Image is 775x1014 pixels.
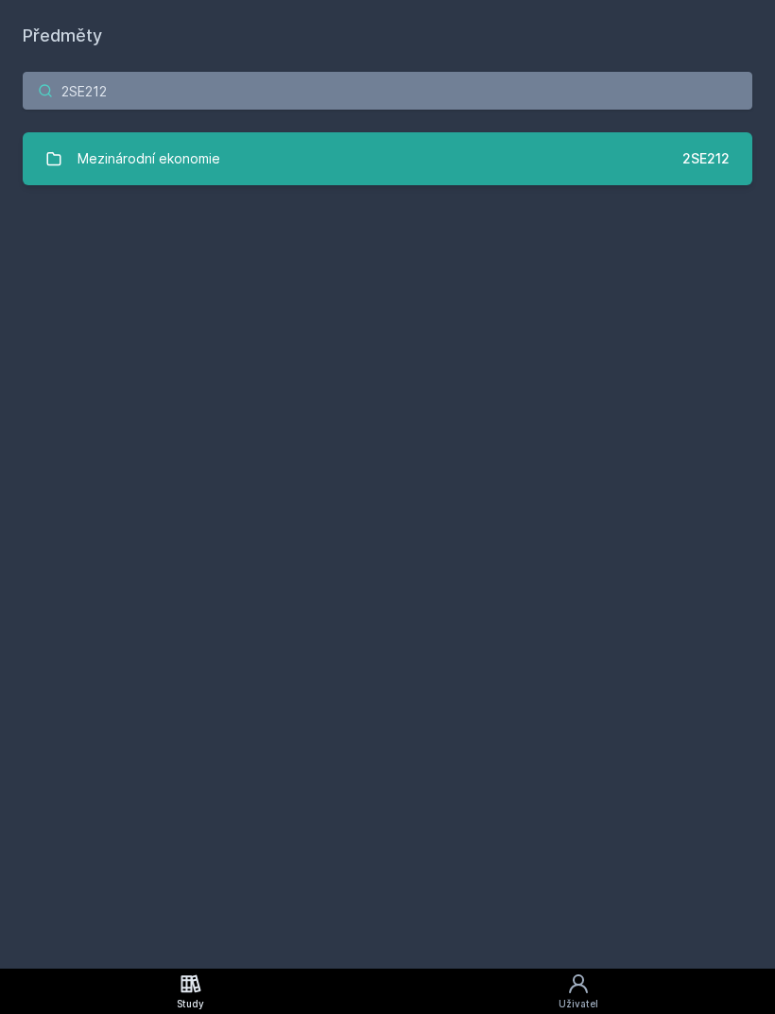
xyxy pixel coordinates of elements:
div: Study [177,997,204,1011]
div: 2SE212 [682,149,730,168]
h1: Předměty [23,23,752,49]
div: Uživatel [559,997,598,1011]
a: Mezinárodní ekonomie 2SE212 [23,132,752,185]
div: Mezinárodní ekonomie [77,140,220,178]
input: Název nebo ident předmětu… [23,72,752,110]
